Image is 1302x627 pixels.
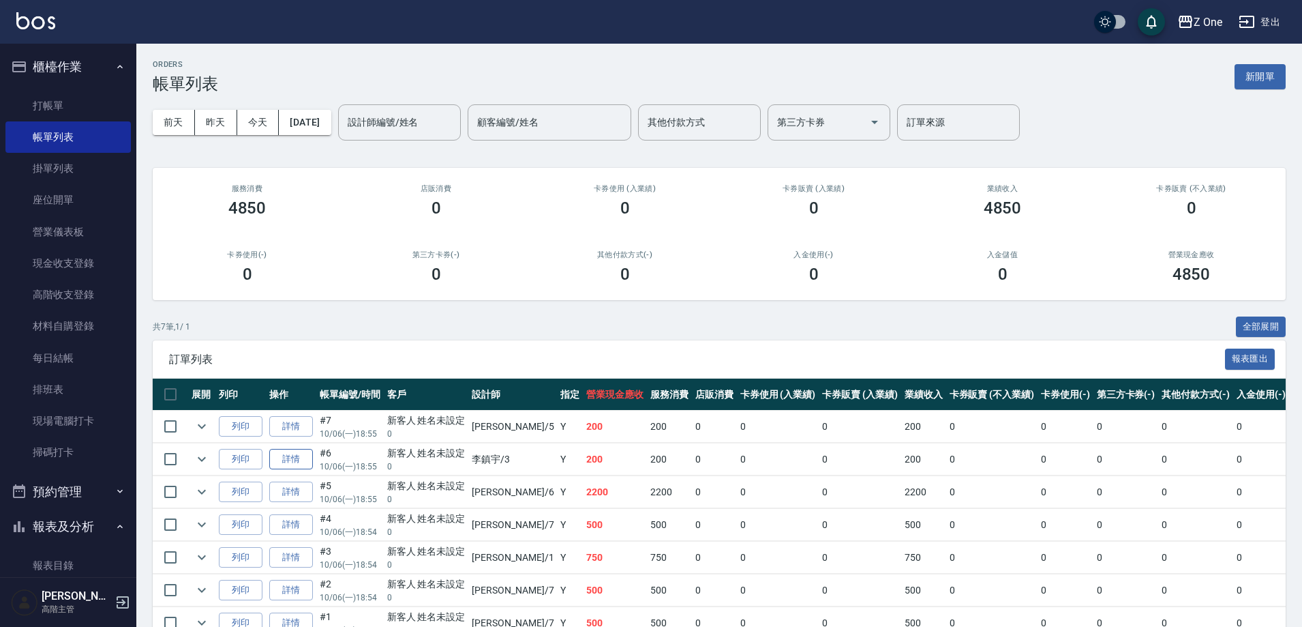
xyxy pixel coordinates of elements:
[647,379,692,411] th: 服務消費
[946,476,1038,508] td: 0
[901,574,946,607] td: 500
[1113,250,1269,259] h2: 營業現金應收
[468,443,557,476] td: 李鎮宇 /3
[243,265,252,284] h3: 0
[1233,411,1289,443] td: 0
[387,592,466,604] p: 0
[1158,411,1233,443] td: 0
[736,250,892,259] h2: 入金使用(-)
[5,279,131,310] a: 高階收支登錄
[692,574,737,607] td: 0
[468,411,557,443] td: [PERSON_NAME] /5
[1038,379,1093,411] th: 卡券使用(-)
[647,443,692,476] td: 200
[192,482,212,502] button: expand row
[647,509,692,541] td: 500
[737,476,819,508] td: 0
[279,110,331,135] button: [DATE]
[5,310,131,342] a: 材料自購登錄
[1158,574,1233,607] td: 0
[192,449,212,469] button: expand row
[432,199,441,218] h3: 0
[1158,476,1233,508] td: 0
[316,476,384,508] td: #5
[1172,265,1211,284] h3: 4850
[737,411,819,443] td: 0
[901,443,946,476] td: 200
[387,479,466,493] div: 新客人 姓名未設定
[5,90,131,121] a: 打帳單
[946,443,1038,476] td: 0
[1158,379,1233,411] th: 其他付款方式(-)
[5,405,131,437] a: 現場電腦打卡
[557,411,583,443] td: Y
[946,411,1038,443] td: 0
[864,111,885,133] button: Open
[228,199,267,218] h3: 4850
[1233,379,1289,411] th: 入金使用(-)
[269,416,313,437] a: 詳情
[320,526,380,538] p: 10/06 (一) 18:54
[16,12,55,29] img: Logo
[1038,509,1093,541] td: 0
[5,184,131,216] a: 座位開單
[387,544,466,559] div: 新客人 姓名未設定
[819,379,901,411] th: 卡券販賣 (入業績)
[737,443,819,476] td: 0
[387,610,466,624] div: 新客人 姓名未設定
[387,577,466,592] div: 新客人 姓名未設定
[1233,509,1289,541] td: 0
[1158,509,1233,541] td: 0
[1235,70,1286,83] a: 新開單
[647,574,692,607] td: 500
[1235,64,1286,89] button: 新開單
[647,411,692,443] td: 200
[5,216,131,248] a: 營業儀表板
[320,592,380,604] p: 10/06 (一) 18:54
[901,476,946,508] td: 2200
[1233,10,1286,35] button: 登出
[946,542,1038,574] td: 0
[358,250,514,259] h2: 第三方卡券(-)
[1038,574,1093,607] td: 0
[266,379,316,411] th: 操作
[901,542,946,574] td: 750
[1158,542,1233,574] td: 0
[1093,574,1159,607] td: 0
[819,509,901,541] td: 0
[647,476,692,508] td: 2200
[1158,443,1233,476] td: 0
[169,250,325,259] h2: 卡券使用(-)
[320,428,380,440] p: 10/06 (一) 18:55
[692,542,737,574] td: 0
[1093,476,1159,508] td: 0
[583,574,647,607] td: 500
[583,476,647,508] td: 2200
[153,110,195,135] button: 前天
[583,379,647,411] th: 營業現金應收
[946,574,1038,607] td: 0
[387,512,466,526] div: 新客人 姓名未設定
[5,550,131,581] a: 報表目錄
[557,379,583,411] th: 指定
[1093,509,1159,541] td: 0
[924,184,1080,193] h2: 業績收入
[219,514,262,536] button: 列印
[237,110,279,135] button: 今天
[5,153,131,184] a: 掛單列表
[320,493,380,506] p: 10/06 (一) 18:55
[1225,349,1275,370] button: 報表匯出
[547,184,703,193] h2: 卡券使用 (入業績)
[620,199,630,218] h3: 0
[647,542,692,574] td: 750
[192,580,212,600] button: expand row
[387,413,466,428] div: 新客人 姓名未設定
[583,411,647,443] td: 200
[358,184,514,193] h2: 店販消費
[387,493,466,506] p: 0
[1093,379,1159,411] th: 第三方卡券(-)
[219,580,262,601] button: 列印
[557,574,583,607] td: Y
[819,443,901,476] td: 0
[153,74,218,93] h3: 帳單列表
